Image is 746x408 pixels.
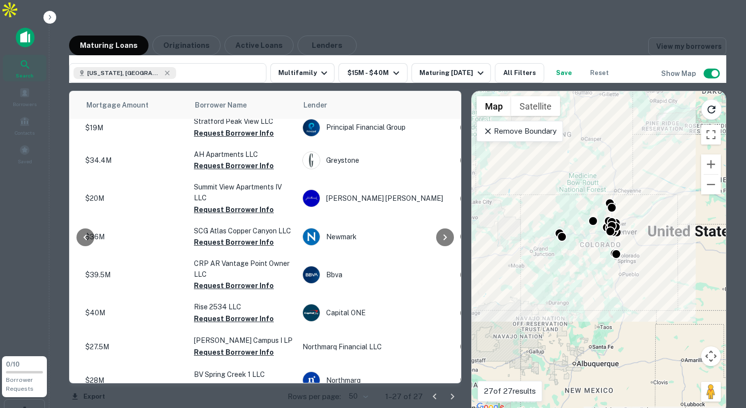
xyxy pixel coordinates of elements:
[460,307,488,319] div: Sale
[6,361,20,368] span: 0 / 10
[302,341,450,352] p: Northmarq Financial LLC
[302,266,450,284] div: Bbva
[194,160,274,172] button: Request Borrower Info
[385,391,423,403] p: 1–27 of 27
[194,335,293,346] p: [PERSON_NAME] Campus I LP
[85,155,184,166] p: $34.4M
[701,175,721,194] button: Zoom out
[303,152,320,169] img: picture
[194,301,293,312] p: Rise 2534 LLC
[701,125,721,145] button: Toggle fullscreen view
[697,329,746,376] iframe: Chat Widget
[194,116,293,127] p: Stratford Peak View LLC
[224,36,294,55] button: Active Loans
[303,372,320,389] img: picture
[6,376,34,392] span: Borrower Requests
[302,371,450,389] div: Northmarq
[460,374,488,386] div: Sale
[85,231,184,242] p: $36M
[195,99,247,111] span: Borrower Name
[701,154,721,174] button: Zoom in
[584,63,615,83] button: Reset
[152,36,221,55] button: Originations
[194,346,274,358] button: Request Borrower Info
[16,28,35,47] img: capitalize-icon.png
[194,313,274,325] button: Request Borrower Info
[69,36,149,55] button: Maturing Loans
[303,266,320,283] img: picture
[194,182,293,203] p: Summit View Apartments IV LLC
[484,385,536,397] p: 27 of 27 results
[460,192,488,205] div: Sale
[303,304,320,321] img: picture
[85,122,184,133] p: $19M
[194,149,293,160] p: AH Apartments LLC
[194,258,293,280] p: CRP AR Vantage Point Owner LLC
[460,121,488,134] div: Sale
[338,63,408,83] button: $15M - $40M
[87,69,161,77] span: [US_STATE], [GEOGRAPHIC_DATA]
[419,67,486,79] div: Maturing [DATE]
[303,228,320,245] img: picture
[16,72,34,79] span: Search
[345,389,370,404] div: 50
[270,63,335,83] button: Multifamily
[648,37,726,55] a: View my borrowers
[298,36,357,55] button: Lenders
[194,127,274,139] button: Request Borrower Info
[194,204,274,216] button: Request Borrower Info
[302,119,450,137] div: Principal Financial Group
[194,280,274,292] button: Request Borrower Info
[701,382,721,402] button: Drag Pegman onto the map to open Street View
[302,228,450,246] div: Newmark
[460,230,488,243] div: Sale
[194,380,274,392] button: Request Borrower Info
[194,236,274,248] button: Request Borrower Info
[302,151,450,169] div: Greystone
[477,96,511,116] button: Show street map
[701,99,722,120] button: Reload search area
[18,157,32,165] span: Saved
[85,307,184,318] p: $40M
[85,193,184,204] p: $20M
[460,154,488,166] div: Sale
[194,225,293,236] p: SCG Atlas Copper Canyon LLC
[85,341,184,352] p: $27.5M
[460,268,488,281] div: Sale
[483,125,557,137] p: Remove Boundary
[303,119,320,136] img: picture
[548,63,580,83] button: Save your search to get updates of matches that match your search criteria.
[302,304,450,322] div: Capital ONE
[86,99,161,111] span: Mortgage Amount
[511,96,560,116] button: Show satellite imagery
[495,63,544,83] button: All Filters
[661,68,698,79] h6: Show Map
[288,391,341,403] p: Rows per page:
[302,189,450,207] div: [PERSON_NAME] [PERSON_NAME]
[303,190,320,207] img: picture
[15,129,35,137] span: Contacts
[85,269,184,280] p: $39.5M
[69,389,108,404] button: Export
[13,100,37,108] span: Borrowers
[194,369,293,380] p: BV Spring Creek 1 LLC
[85,375,184,386] p: $28M
[303,99,327,111] span: Lender
[460,340,488,353] div: Sale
